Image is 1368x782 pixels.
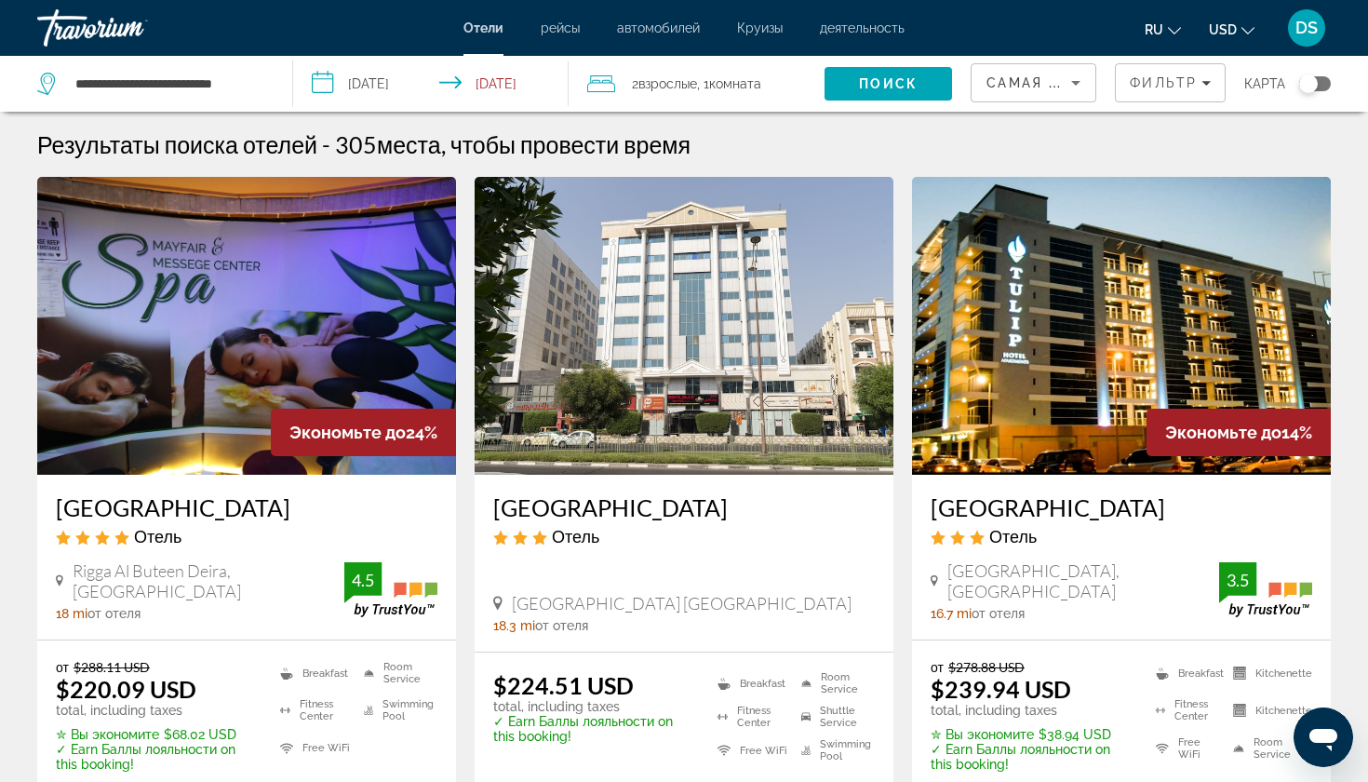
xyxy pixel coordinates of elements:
button: Change language [1145,16,1181,43]
a: Отели [463,20,503,35]
span: Самая низкая цена [986,75,1160,90]
ins: $239.94 USD [931,675,1071,703]
img: TrustYou guest rating badge [1219,562,1312,617]
span: от отеля [972,606,1025,621]
div: 4 star Hotel [56,526,437,546]
div: 3.5 [1219,569,1256,591]
span: ✮ Вы экономите [56,727,159,742]
del: $278.88 USD [948,659,1025,675]
li: Breakfast [271,659,354,687]
p: total, including taxes [931,703,1133,718]
span: ru [1145,22,1163,37]
span: Комната [709,76,761,91]
a: Travorium [37,4,223,52]
p: $38.94 USD [931,727,1133,742]
span: Экономьте до [1165,423,1281,442]
a: деятельность [820,20,905,35]
p: ✓ Earn Баллы лояльности on this booking! [931,742,1133,772]
button: Change currency [1209,16,1254,43]
ins: $224.51 USD [493,671,634,699]
span: 2 [632,71,697,97]
span: Отель [552,526,599,546]
span: Экономьте до [289,423,406,442]
span: карта [1244,71,1285,97]
span: 18.3 mi [493,618,535,633]
img: Knight Armour Hotel [37,177,456,475]
span: Взрослые [638,76,697,91]
img: Tulip Hotel Apartment [912,177,1331,475]
del: $288.11 USD [74,659,150,675]
a: [GEOGRAPHIC_DATA] [931,493,1312,521]
li: Free WiFi [1147,735,1224,762]
p: ✓ Earn Баллы лояльности on this booking! [493,714,694,744]
li: Kitchenette [1224,696,1312,724]
li: Breakfast [1147,659,1224,687]
li: Kitchenette [1224,659,1312,687]
span: от [931,659,944,675]
span: Rigga Al Buteen Deira, [GEOGRAPHIC_DATA] [73,560,344,601]
span: 18 mi [56,606,87,621]
span: Отель [134,526,181,546]
li: Breakfast [708,671,791,695]
button: Toggle map [1285,75,1331,92]
button: User Menu [1282,8,1331,47]
img: TrustYou guest rating badge [344,562,437,617]
span: Фильтр [1130,75,1197,90]
span: , 1 [697,71,761,97]
span: [GEOGRAPHIC_DATA], [GEOGRAPHIC_DATA] [947,560,1219,601]
span: 16.7 mi [931,606,972,621]
button: Travelers: 2 adults, 0 children [569,56,825,112]
p: $68.02 USD [56,727,257,742]
span: DS [1295,19,1318,37]
span: [GEOGRAPHIC_DATA] [GEOGRAPHIC_DATA] [512,593,852,613]
span: места, чтобы провести время [377,130,691,158]
li: Swimming Pool [792,738,875,762]
div: 24% [271,409,456,456]
ins: $220.09 USD [56,675,196,703]
li: Fitness Center [708,705,791,729]
span: от [56,659,69,675]
li: Shuttle Service [792,705,875,729]
p: ✓ Earn Баллы лояльности on this booking! [56,742,257,772]
span: от отеля [535,618,588,633]
div: 3 star Hotel [493,526,875,546]
li: Room Service [355,659,437,687]
h1: Результаты поиска отелей [37,130,317,158]
div: 3 star Hotel [931,526,1312,546]
button: Search [825,67,953,101]
button: Filters [1115,63,1226,102]
a: Круизы [737,20,783,35]
li: Fitness Center [1147,696,1224,724]
mat-select: Sort by [986,72,1080,94]
button: Select check in and out date [293,56,568,112]
a: автомобилей [617,20,700,35]
a: [GEOGRAPHIC_DATA] [56,493,437,521]
li: Swimming Pool [355,696,437,724]
a: рейсы [541,20,580,35]
iframe: Кнопка запуска окна обмена сообщениями [1294,708,1353,767]
li: Free WiFi [271,735,354,762]
img: Boonmax Hotel [475,177,893,475]
input: Search hotel destination [74,70,264,98]
p: total, including taxes [493,699,694,714]
div: 14% [1147,409,1331,456]
li: Free WiFi [708,738,791,762]
span: Отель [989,526,1037,546]
a: [GEOGRAPHIC_DATA] [493,493,875,521]
span: USD [1209,22,1237,37]
p: total, including taxes [56,703,257,718]
li: Room Service [1224,735,1312,762]
h2: 305 [335,130,691,158]
li: Room Service [792,671,875,695]
span: от отеля [87,606,141,621]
